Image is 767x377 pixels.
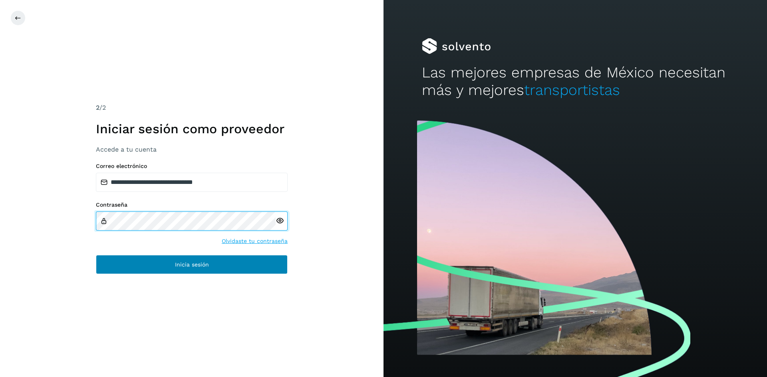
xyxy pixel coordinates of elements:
span: Inicia sesión [175,262,209,267]
a: Olvidaste tu contraseña [222,237,288,245]
div: /2 [96,103,288,113]
label: Correo electrónico [96,163,288,170]
span: transportistas [524,81,620,99]
button: Inicia sesión [96,255,288,274]
h1: Iniciar sesión como proveedor [96,121,288,136]
h2: Las mejores empresas de México necesitan más y mejores [422,64,729,99]
span: 2 [96,104,99,111]
h3: Accede a tu cuenta [96,146,288,153]
label: Contraseña [96,201,288,208]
